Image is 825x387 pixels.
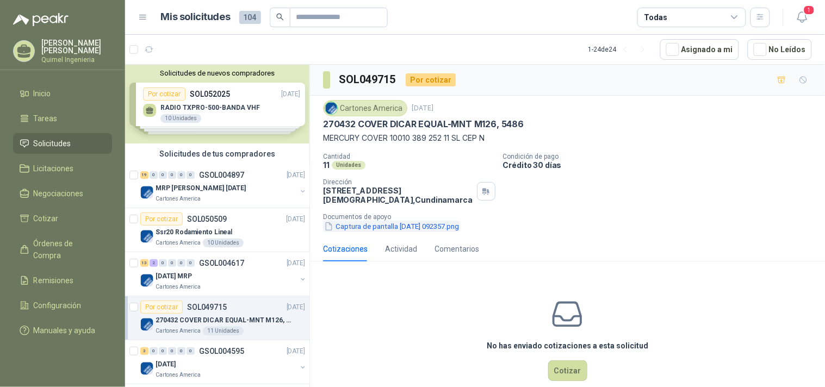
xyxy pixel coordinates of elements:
a: Por cotizarSOL050509[DATE] Company LogoSsr20 Rodamiento LinealCartones America10 Unidades [125,208,309,252]
p: GSOL004595 [199,347,244,355]
a: Órdenes de Compra [13,233,112,266]
div: Solicitudes de tus compradores [125,143,309,164]
div: 0 [177,171,185,179]
p: [STREET_ADDRESS] [DEMOGRAPHIC_DATA] , Cundinamarca [323,186,473,204]
p: SOL050509 [187,215,227,223]
span: 1 [803,5,815,15]
a: Remisiones [13,270,112,291]
div: 0 [150,171,158,179]
a: Inicio [13,83,112,104]
button: No Leídos [748,39,812,60]
a: 13 2 0 0 0 0 GSOL004617[DATE] Company Logo[DATE] MRPCartones America [140,257,307,291]
a: Licitaciones [13,158,112,179]
div: 0 [159,171,167,179]
div: 0 [168,259,176,267]
span: Órdenes de Compra [34,238,102,261]
p: Cantidad [323,153,494,160]
img: Company Logo [140,362,153,375]
div: 0 [177,259,185,267]
p: Crédito 30 días [503,160,821,170]
div: Por cotizar [406,73,456,86]
p: [DATE] MRP [156,271,192,282]
img: Company Logo [140,318,153,331]
p: [DATE] [156,359,176,370]
span: Configuración [34,299,82,311]
div: 13 [140,259,148,267]
div: 0 [150,347,158,355]
p: [DATE] [412,103,433,114]
div: 10 Unidades [203,239,244,247]
div: Por cotizar [140,213,183,226]
a: Cotizar [13,208,112,229]
div: 0 [177,347,185,355]
p: Cartones America [156,239,201,247]
p: Dirección [323,178,473,186]
p: Condición de pago [503,153,821,160]
p: GSOL004617 [199,259,244,267]
button: Captura de pantalla [DATE] 092357.png [323,221,460,232]
p: MRP [PERSON_NAME] [DATE] [156,183,246,193]
p: Quimel Ingenieria [41,57,112,63]
p: 270432 COVER DICAR EQUAL-MNT M126, 5486 [323,118,524,130]
a: Por cotizarSOL049715[DATE] Company Logo270432 COVER DICAR EQUAL-MNT M126, 5486Cartones America11 ... [125,296,309,340]
p: [DATE] [287,346,305,357]
div: Unidades [332,161,365,170]
a: 3 0 0 0 0 0 GSOL004595[DATE] Company Logo[DATE]Cartones America [140,345,307,379]
button: Cotizar [548,360,587,381]
div: Cartones America [323,100,407,116]
p: GSOL004897 [199,171,244,179]
a: Tareas [13,108,112,129]
a: Solicitudes [13,133,112,154]
div: 0 [187,171,195,179]
img: Logo peakr [13,13,69,26]
button: 1 [792,8,812,27]
p: Ssr20 Rodamiento Lineal [156,227,232,238]
img: Company Logo [140,186,153,199]
p: Cartones America [156,327,201,335]
span: Cotizar [34,213,59,224]
p: MERCURY COVER 10010 389 252 11 SL CEP N [323,132,812,144]
p: SOL049715 [187,303,227,311]
div: Actividad [385,243,417,255]
span: 104 [239,11,261,24]
h3: SOL049715 [339,71,397,88]
h3: No has enviado cotizaciones a esta solicitud [487,340,648,352]
div: 19 [140,171,148,179]
div: 0 [168,171,176,179]
img: Company Logo [140,230,153,243]
span: search [276,13,284,21]
div: 0 [159,347,167,355]
div: 1 - 24 de 24 [588,41,652,58]
div: Solicitudes de nuevos compradoresPor cotizarSOL052025[DATE] RADIO TXPRO-500-BANDA VHF10 UnidadesP... [125,65,309,143]
button: Asignado a mi [660,39,739,60]
div: 0 [187,347,195,355]
div: Cotizaciones [323,243,368,255]
img: Company Logo [325,102,337,114]
p: [DATE] [287,170,305,180]
div: Comentarios [435,243,479,255]
div: 2 [150,259,158,267]
span: Tareas [34,113,58,124]
p: [PERSON_NAME] [PERSON_NAME] [41,39,112,54]
p: 270432 COVER DICAR EQUAL-MNT M126, 5486 [156,315,291,326]
p: Cartones America [156,195,201,203]
div: 0 [168,347,176,355]
a: Configuración [13,295,112,316]
div: Por cotizar [140,301,183,314]
span: Negociaciones [34,188,84,199]
div: 11 Unidades [203,327,244,335]
p: 11 [323,160,330,170]
span: Licitaciones [34,163,74,174]
div: 0 [187,259,195,267]
span: Inicio [34,88,51,99]
a: 19 0 0 0 0 0 GSOL004897[DATE] Company LogoMRP [PERSON_NAME] [DATE]Cartones America [140,168,307,203]
a: Negociaciones [13,183,112,204]
h1: Mis solicitudes [161,9,231,25]
p: [DATE] [287,302,305,313]
img: Company Logo [140,274,153,287]
div: 3 [140,347,148,355]
span: Manuales y ayuda [34,324,96,336]
a: Manuales y ayuda [13,320,112,341]
p: Cartones America [156,371,201,379]
div: Todas [644,11,667,23]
